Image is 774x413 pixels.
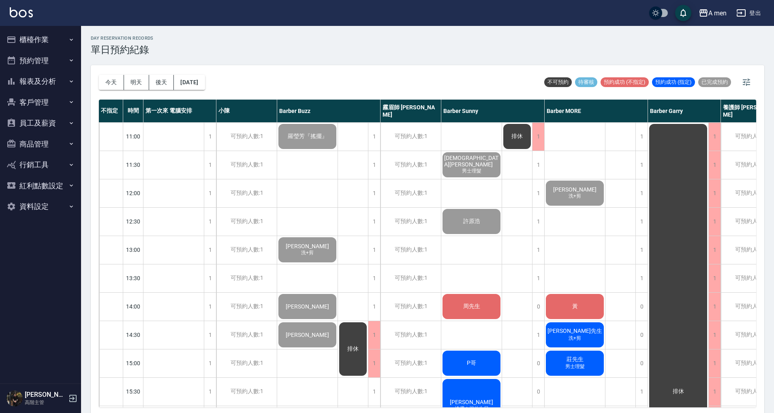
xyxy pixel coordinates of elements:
button: 預約管理 [3,50,78,71]
div: 1 [368,123,380,151]
span: 洗+剪 [567,193,583,200]
span: P哥 [465,360,478,367]
div: 1 [708,349,721,377]
div: 可預約人數:1 [216,321,277,349]
button: 後天 [149,75,174,90]
div: 13:30 [123,264,143,292]
div: 11:00 [123,122,143,151]
div: 1 [532,264,544,292]
button: 報表及分析 [3,71,78,92]
div: 1 [204,378,216,406]
div: 第一次來 電腦安排 [143,100,216,122]
div: 1 [635,123,648,151]
div: 1 [635,151,648,179]
div: 可預約人數:1 [381,378,441,406]
div: 1 [708,236,721,264]
button: 櫃檯作業 [3,29,78,50]
div: 1 [204,151,216,179]
h3: 單日預約紀錄 [91,44,154,55]
div: 1 [532,208,544,236]
span: [PERSON_NAME]先生 [546,328,604,335]
span: 預約成功 (指定) [652,79,695,86]
button: 行銷工具 [3,154,78,175]
div: 1 [532,321,544,349]
div: 0 [635,321,648,349]
button: [DATE] [174,75,205,90]
span: 男士理髮 [460,168,483,175]
span: 排休 [671,388,686,395]
div: 可預約人數:1 [216,123,277,151]
div: 可預約人數:1 [216,179,277,207]
div: 1 [204,321,216,349]
span: 許原浩 [462,218,482,225]
div: 12:30 [123,207,143,236]
div: 可預約人數:1 [381,293,441,321]
span: 搖擺！祝他生日 [453,405,490,412]
div: 1 [368,349,380,377]
div: 1 [708,151,721,179]
div: 1 [368,378,380,406]
div: 1 [708,293,721,321]
div: 1 [204,123,216,151]
div: Barber Sunny [441,100,545,122]
div: 小陳 [216,100,277,122]
div: 可預約人數:1 [381,236,441,264]
span: 羅瑩芳『搖擺』 [286,133,329,140]
span: 待審核 [575,79,597,86]
button: 員工及薪資 [3,113,78,134]
img: Logo [10,7,33,17]
div: A men [708,8,727,18]
span: 排休 [346,345,360,353]
div: 1 [204,179,216,207]
div: 1 [204,293,216,321]
div: 1 [532,123,544,151]
span: [PERSON_NAME] [552,186,598,193]
div: 1 [204,236,216,264]
div: 可預約人數:1 [381,179,441,207]
div: 1 [532,236,544,264]
div: 1 [204,349,216,377]
div: 1 [635,236,648,264]
button: 客戶管理 [3,92,78,113]
div: 1 [708,264,721,292]
button: 資料設定 [3,196,78,217]
span: 洗+剪 [299,249,315,256]
div: Barber Buzz [277,100,381,122]
div: 1 [708,123,721,151]
div: 1 [368,236,380,264]
div: 可預約人數:1 [216,378,277,406]
div: 1 [368,179,380,207]
div: 1 [368,151,380,179]
div: 1 [708,179,721,207]
div: 1 [708,378,721,406]
div: 1 [635,378,648,406]
p: 高階主管 [25,399,66,406]
button: 今天 [99,75,124,90]
div: 1 [204,208,216,236]
div: 可預約人數:1 [216,236,277,264]
h5: [PERSON_NAME] [25,391,66,399]
div: 14:00 [123,292,143,321]
span: 黃 [571,303,579,310]
span: 莊先生 [565,356,585,363]
span: 排休 [510,133,524,140]
div: 1 [635,264,648,292]
span: 預約成功 (不指定) [601,79,649,86]
span: [DEMOGRAPHIC_DATA][PERSON_NAME] [443,155,500,168]
div: 可預約人數:1 [216,293,277,321]
span: [PERSON_NAME] [284,243,331,249]
button: 商品管理 [3,134,78,155]
button: save [675,5,691,21]
div: 0 [532,293,544,321]
div: 0 [532,378,544,406]
div: 霧眉師 [PERSON_NAME] [381,100,441,122]
div: Barber Garry [648,100,721,122]
div: 12:00 [123,179,143,207]
div: 不指定 [99,100,123,122]
div: 1 [368,293,380,321]
div: 時間 [123,100,143,122]
span: 洗+剪 [567,335,583,342]
div: 15:00 [123,349,143,377]
div: 可預約人數:1 [381,264,441,292]
h2: day Reservation records [91,36,154,41]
